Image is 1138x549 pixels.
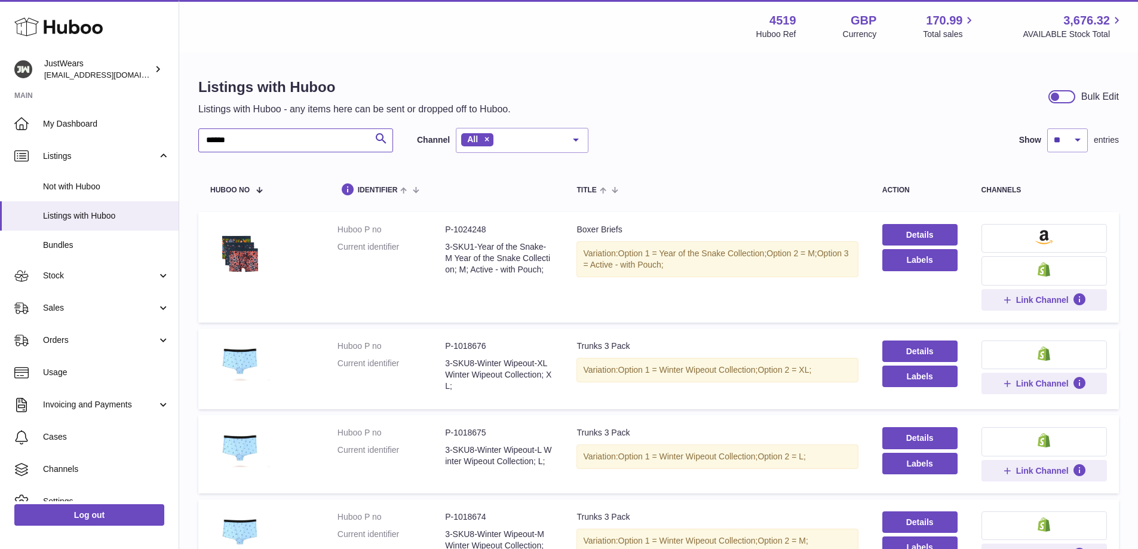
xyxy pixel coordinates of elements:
[576,224,858,235] div: Boxer Briefs
[445,427,553,438] dd: P-1018675
[338,341,445,352] dt: Huboo P no
[576,358,858,382] div: Variation:
[338,358,445,392] dt: Current identifier
[210,186,250,194] span: Huboo no
[445,224,553,235] dd: P-1024248
[576,427,858,438] div: Trunks 3 Pack
[210,341,270,381] img: Trunks 3 Pack
[1063,13,1110,29] span: 3,676.32
[43,464,170,475] span: Channels
[44,58,152,81] div: JustWears
[1023,13,1124,40] a: 3,676.32 AVAILABLE Stock Total
[576,511,858,523] div: Trunks 3 Pack
[44,70,176,79] span: [EMAIL_ADDRESS][DOMAIN_NAME]
[583,249,848,269] span: Option 3 = Active - with Pouch;
[882,453,958,474] button: Labels
[43,270,157,281] span: Stock
[445,444,553,467] dd: 3-SKU8-Winter Wipeout-L Winter Wipeout Collection; L;
[445,341,553,352] dd: P-1018676
[576,341,858,352] div: Trunks 3 Pack
[1019,134,1041,146] label: Show
[981,186,1107,194] div: channels
[882,186,958,194] div: action
[576,186,596,194] span: title
[926,13,962,29] span: 170.99
[618,452,758,461] span: Option 1 = Winter Wipeout Collection;
[882,427,958,449] a: Details
[618,365,758,375] span: Option 1 = Winter Wipeout Collection;
[757,536,808,545] span: Option 2 = M;
[769,13,796,29] strong: 4519
[43,240,170,251] span: Bundles
[843,29,877,40] div: Currency
[43,210,170,222] span: Listings with Huboo
[43,399,157,410] span: Invoicing and Payments
[43,335,157,346] span: Orders
[14,60,32,78] img: internalAdmin-4519@internal.huboo.com
[1081,90,1119,103] div: Bulk Edit
[445,241,553,275] dd: 3-SKU1-Year of the Snake-M Year of the Snake Collection; M; Active - with Pouch;
[445,511,553,523] dd: P-1018674
[43,367,170,378] span: Usage
[1016,295,1069,305] span: Link Channel
[210,427,270,467] img: Trunks 3 Pack
[882,511,958,533] a: Details
[882,224,958,246] a: Details
[338,444,445,467] dt: Current identifier
[882,341,958,362] a: Details
[1094,134,1119,146] span: entries
[338,511,445,523] dt: Huboo P no
[43,151,157,162] span: Listings
[358,186,398,194] span: identifier
[757,452,806,461] span: Option 2 = L;
[923,13,976,40] a: 170.99 Total sales
[43,431,170,443] span: Cases
[43,302,157,314] span: Sales
[417,134,450,146] label: Channel
[851,13,876,29] strong: GBP
[618,249,767,258] span: Option 1 = Year of the Snake Collection;
[1038,517,1050,532] img: shopify-small.png
[198,78,511,97] h1: Listings with Huboo
[338,427,445,438] dt: Huboo P no
[1016,378,1069,389] span: Link Channel
[43,118,170,130] span: My Dashboard
[981,460,1107,481] button: Link Channel
[1035,230,1053,244] img: amazon-small.png
[1038,262,1050,277] img: shopify-small.png
[576,444,858,469] div: Variation:
[756,29,796,40] div: Huboo Ref
[757,365,811,375] span: Option 2 = XL;
[766,249,817,258] span: Option 2 = M;
[1016,465,1069,476] span: Link Channel
[1038,346,1050,361] img: shopify-small.png
[338,241,445,275] dt: Current identifier
[1038,433,1050,447] img: shopify-small.png
[467,134,478,144] span: All
[981,373,1107,394] button: Link Channel
[576,241,858,277] div: Variation:
[210,224,270,284] img: Boxer Briefs
[882,366,958,387] button: Labels
[14,504,164,526] a: Log out
[338,224,445,235] dt: Huboo P no
[618,536,758,545] span: Option 1 = Winter Wipeout Collection;
[198,103,511,116] p: Listings with Huboo - any items here can be sent or dropped off to Huboo.
[43,496,170,507] span: Settings
[882,249,958,271] button: Labels
[981,289,1107,311] button: Link Channel
[923,29,976,40] span: Total sales
[1023,29,1124,40] span: AVAILABLE Stock Total
[43,181,170,192] span: Not with Huboo
[445,358,553,392] dd: 3-SKU8-Winter Wipeout-XL Winter Wipeout Collection; XL;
